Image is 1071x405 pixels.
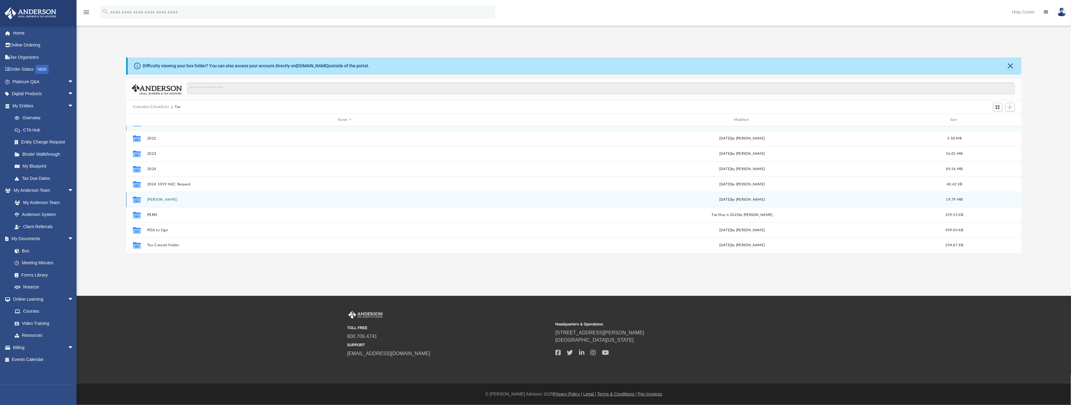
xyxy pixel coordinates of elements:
[129,117,144,123] div: id
[9,196,77,209] a: My Anderson Team
[555,337,634,343] a: [GEOGRAPHIC_DATA][US_STATE]
[946,198,963,201] span: 19.79 MB
[147,228,542,232] button: POA to Sign
[942,117,967,123] div: Size
[545,197,940,202] div: by [PERSON_NAME]
[993,103,1002,111] button: Switch to Grid View
[4,39,83,51] a: Online Ordering
[720,198,731,201] span: [DATE]
[1057,8,1066,17] img: User Pic
[147,182,542,186] button: 2024 1099 NEC Request
[4,76,83,88] a: Platinum Q&Aarrow_drop_down
[347,351,430,356] a: [EMAIL_ADDRESS][DOMAIN_NAME]
[1005,103,1015,111] button: Add
[9,148,83,160] a: Binder Walkthrough
[9,281,80,293] a: Notarize
[9,221,80,233] a: Client Referrals
[545,136,940,141] div: [DATE] by [PERSON_NAME]
[4,184,80,197] a: My Anderson Teamarrow_drop_down
[68,76,80,88] span: arrow_drop_down
[9,136,83,148] a: Entity Change Request
[77,391,1071,397] div: © [PERSON_NAME] Advisors 2025
[9,172,83,184] a: Tax Due Dates
[946,244,964,247] span: 294.87 KB
[143,63,369,69] div: Difficulty viewing your box folder? You can also access your account directly on outside of the p...
[545,243,940,248] div: [DATE] by [PERSON_NAME]
[4,100,83,112] a: My Entitiesarrow_drop_down
[187,83,1015,94] input: Search files and folders
[347,325,551,331] small: TOLL FREE
[545,117,940,123] div: Modified
[4,354,83,366] a: Events Calendar
[175,104,181,110] button: Tax
[347,342,551,348] small: SUPPORT
[147,167,542,171] button: 2024
[9,317,77,329] a: Video Training
[147,213,542,217] button: PERM
[9,112,83,124] a: Overview
[35,65,49,74] div: NEW
[946,229,964,232] span: 499.04 KB
[68,233,80,245] span: arrow_drop_down
[638,392,662,396] a: Pay Invoices
[4,293,80,305] a: Online Learningarrow_drop_down
[83,12,90,16] a: menu
[68,100,80,112] span: arrow_drop_down
[83,9,90,16] i: menu
[9,160,80,173] a: My Blueprint
[4,51,83,63] a: Tax Organizers
[545,182,940,187] div: [DATE] by [PERSON_NAME]
[9,329,80,342] a: Resources
[102,8,109,15] i: search
[4,27,83,39] a: Home
[9,269,77,281] a: Forms Library
[147,152,542,156] button: 2023
[4,341,83,354] a: Billingarrow_drop_down
[147,117,542,123] div: Name
[1006,62,1015,70] button: Close
[4,233,80,245] a: My Documentsarrow_drop_down
[545,151,940,157] div: [DATE] by [PERSON_NAME]
[545,212,940,218] div: Tue May 6 2025 by [PERSON_NAME]
[9,124,83,136] a: CTA Hub
[555,321,759,327] small: Headquarters & Operations
[597,392,637,396] a: Terms & Conditions |
[545,228,940,233] div: [DATE] by [PERSON_NAME]
[9,305,80,318] a: Courses
[555,330,644,335] a: [STREET_ADDRESS][PERSON_NAME]
[947,183,962,186] span: 40.42 KB
[147,136,542,140] button: 2022
[947,137,962,140] span: 5.58 MB
[147,198,542,202] button: [PERSON_NAME]
[583,392,596,396] a: Legal |
[296,63,329,68] a: [DOMAIN_NAME]
[126,126,1021,253] div: grid
[4,88,83,100] a: Digital Productsarrow_drop_down
[970,117,1013,123] div: id
[68,184,80,197] span: arrow_drop_down
[545,166,940,172] div: [DATE] by [PERSON_NAME]
[946,167,963,171] span: 89.56 MB
[4,63,83,76] a: Order StatusNEW
[147,243,542,247] button: Tax Consult Folder
[9,257,80,269] a: Meeting Minutes
[946,152,963,155] span: 56.01 MB
[68,293,80,306] span: arrow_drop_down
[68,88,80,100] span: arrow_drop_down
[133,104,169,110] button: Viewable-ClientDocs
[9,245,77,257] a: Box
[347,311,384,319] img: Anderson Advisors Platinum Portal
[553,392,582,396] a: Privacy Policy |
[3,7,58,19] img: Anderson Advisors Platinum Portal
[347,334,377,339] a: 800.706.4741
[946,213,964,217] span: 395.92 KB
[68,341,80,354] span: arrow_drop_down
[9,209,80,221] a: Anderson System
